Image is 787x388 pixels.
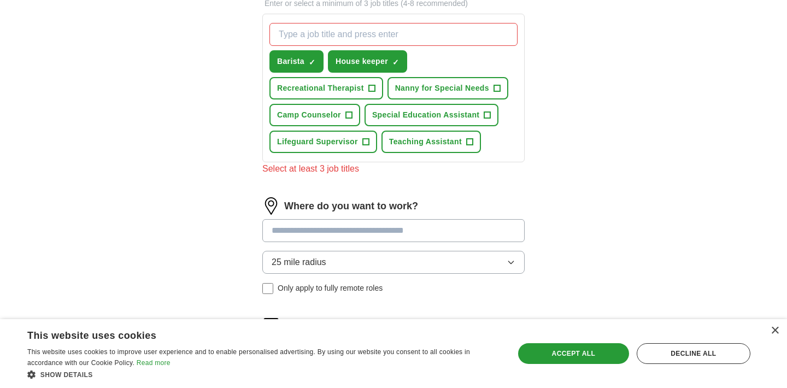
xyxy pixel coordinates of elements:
[262,162,525,175] div: Select at least 3 job titles
[262,283,273,294] input: Only apply to fully remote roles
[262,197,280,215] img: location.png
[392,58,399,67] span: ✓
[284,199,418,214] label: Where do you want to work?
[277,109,341,121] span: Camp Counselor
[262,316,280,333] img: filter
[328,50,407,73] button: House keeper✓
[518,343,629,364] div: Accept all
[309,58,315,67] span: ✓
[284,319,331,333] span: Advanced
[771,327,779,335] div: Close
[27,348,470,367] span: This website uses cookies to improve user experience and to enable personalised advertising. By u...
[277,136,358,148] span: Lifeguard Supervisor
[387,77,508,99] button: Nanny for Special Needs
[365,104,498,126] button: Special Education Assistant
[278,283,383,294] span: Only apply to fully remote roles
[40,371,93,379] span: Show details
[395,83,489,94] span: Nanny for Special Needs
[381,131,481,153] button: Teaching Assistant
[269,104,360,126] button: Camp Counselor
[272,256,326,269] span: 25 mile radius
[277,56,304,67] span: Barista
[277,83,364,94] span: Recreational Therapist
[637,343,750,364] div: Decline all
[269,131,377,153] button: Lifeguard Supervisor
[269,50,324,73] button: Barista✓
[269,23,518,46] input: Type a job title and press enter
[336,56,388,67] span: House keeper
[27,326,473,342] div: This website uses cookies
[262,251,525,274] button: 25 mile radius
[137,359,171,367] a: Read more, opens a new window
[269,77,383,99] button: Recreational Therapist
[389,136,462,148] span: Teaching Assistant
[372,109,479,121] span: Special Education Assistant
[27,369,500,380] div: Show details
